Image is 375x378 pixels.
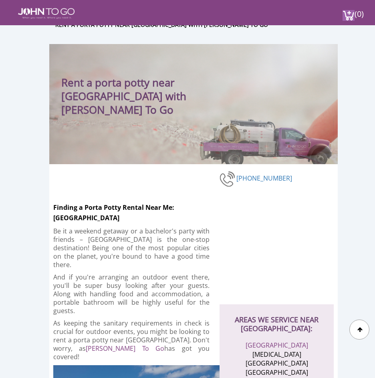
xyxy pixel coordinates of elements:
[236,174,292,183] a: [PHONE_NUMBER]
[53,227,210,269] p: Be it a weekend getaway or a bachelor's party with friends – [GEOGRAPHIC_DATA] is the one-stop de...
[53,198,220,223] h2: Finding a Porta Potty Rental Near Me: [GEOGRAPHIC_DATA]
[355,2,364,19] span: (0)
[194,116,334,165] img: Truck
[18,8,75,19] img: JOHN to go
[53,273,210,315] p: And if you're arranging an outdoor event there, you'll be super busy looking after your guests. A...
[220,170,236,188] img: phone-number
[61,60,225,117] h1: Rent a porta potty near [GEOGRAPHIC_DATA] with [PERSON_NAME] To Go
[238,350,316,368] li: [MEDICAL_DATA][GEOGRAPHIC_DATA]
[53,319,210,361] p: As keeping the sanitary requirements in check is crucial for outdoor events, you might be looking...
[246,341,308,350] a: [GEOGRAPHIC_DATA]
[343,10,355,21] img: cart a
[55,21,268,28] a: Rent a porta potty near [GEOGRAPHIC_DATA] with [PERSON_NAME] To Go
[228,304,326,333] h2: AREAS WE SERVICE NEAR [GEOGRAPHIC_DATA]:
[238,368,316,377] li: [GEOGRAPHIC_DATA]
